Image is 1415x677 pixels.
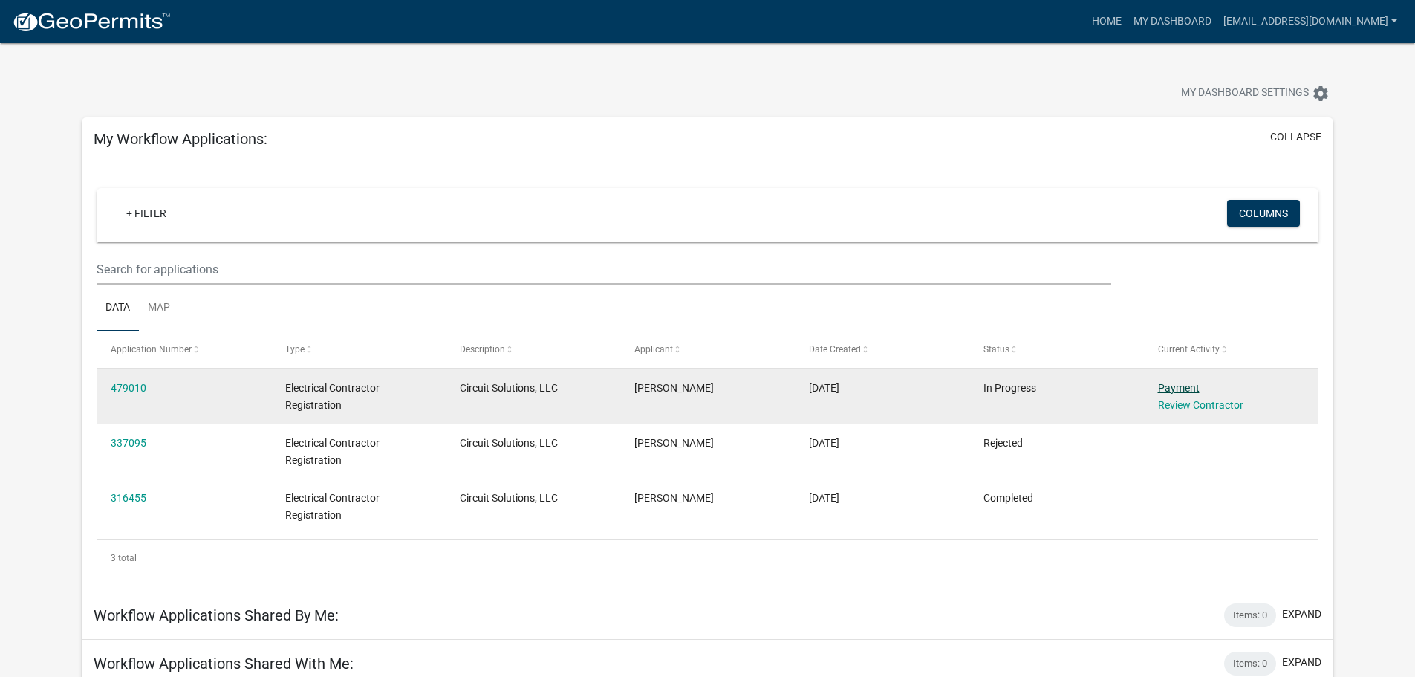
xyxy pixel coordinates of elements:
span: Status [983,344,1009,354]
span: Charles E Donley [634,382,714,394]
a: 316455 [111,492,146,504]
button: collapse [1270,129,1321,145]
span: Rejected [983,437,1023,449]
button: My Dashboard Settingssettings [1169,79,1341,108]
datatable-header-cell: Date Created [795,331,969,367]
span: My Dashboard Settings [1181,85,1309,103]
span: Electrical Contractor Registration [285,492,380,521]
a: Payment [1158,382,1200,394]
span: In Progress [983,382,1036,394]
span: 09/16/2025 [809,382,839,394]
datatable-header-cell: Application Number [97,331,271,367]
datatable-header-cell: Current Activity [1143,331,1318,367]
input: Search for applications [97,254,1110,285]
a: Home [1086,7,1128,36]
span: Electrical Contractor Registration [285,437,380,466]
datatable-header-cell: Type [271,331,446,367]
div: 3 total [97,540,1318,577]
button: expand [1282,606,1321,622]
div: Items: 0 [1224,603,1276,627]
span: Current Activity [1158,344,1220,354]
h5: My Workflow Applications: [94,130,267,148]
span: Type [285,344,305,354]
datatable-header-cell: Description [446,331,620,367]
span: Completed [983,492,1033,504]
span: Electrical Contractor Registration [285,382,380,411]
i: settings [1312,85,1330,103]
span: Charles E Donley [634,437,714,449]
span: Charles E Donley [634,492,714,504]
a: 479010 [111,382,146,394]
a: [EMAIL_ADDRESS][DOMAIN_NAME] [1217,7,1403,36]
a: My Dashboard [1128,7,1217,36]
span: Applicant [634,344,673,354]
h5: Workflow Applications Shared With Me: [94,655,354,673]
span: 11/19/2024 [809,437,839,449]
span: Application Number [111,344,192,354]
datatable-header-cell: Applicant [620,331,795,367]
span: Circuit Solutions, LLC [460,382,558,394]
button: Columns [1227,200,1300,227]
a: Review Contractor [1158,399,1243,411]
span: Date Created [809,344,861,354]
datatable-header-cell: Status [969,331,1143,367]
a: + Filter [114,200,178,227]
h5: Workflow Applications Shared By Me: [94,606,339,624]
div: Items: 0 [1224,652,1276,676]
a: 337095 [111,437,146,449]
a: Map [139,285,179,332]
span: Circuit Solutions, LLC [460,437,558,449]
span: Description [460,344,505,354]
div: collapse [82,161,1333,592]
span: Circuit Solutions, LLC [460,492,558,504]
button: expand [1282,655,1321,670]
span: 09/26/2024 [809,492,839,504]
a: Data [97,285,139,332]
